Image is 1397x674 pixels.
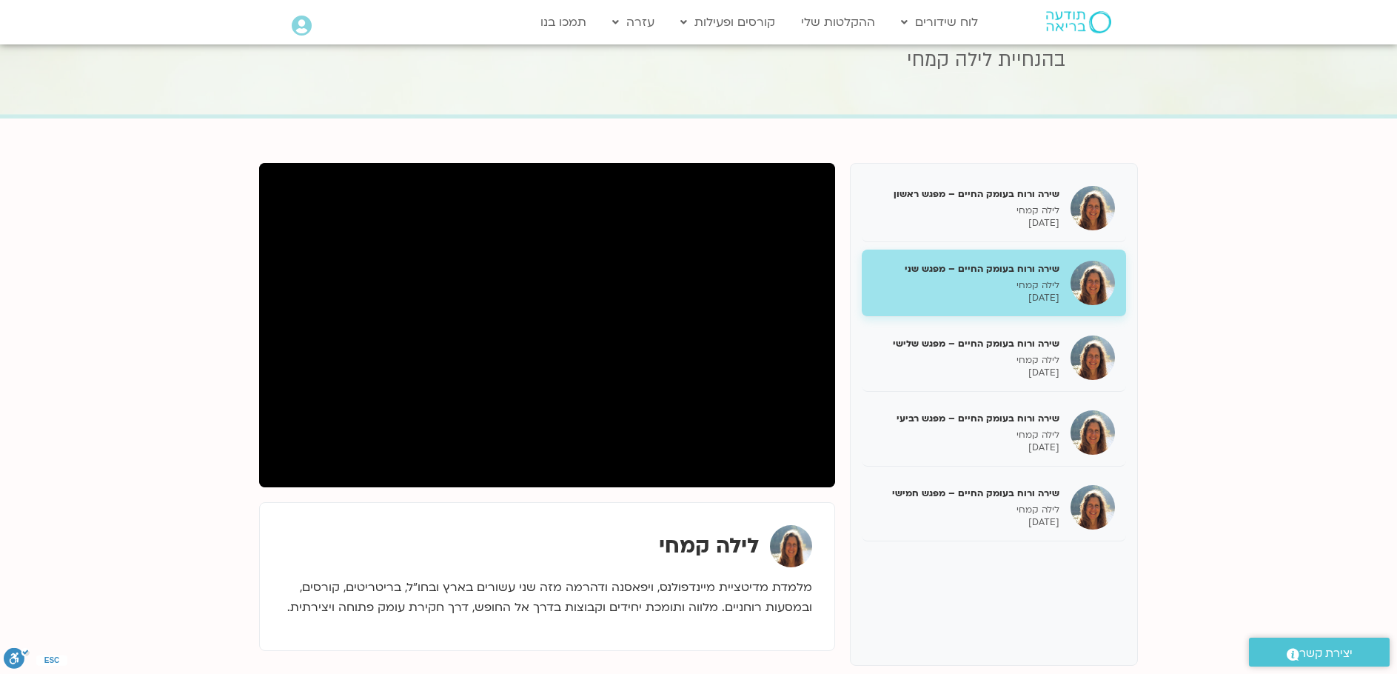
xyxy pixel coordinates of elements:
[770,525,812,567] img: לילה קמחי
[1299,644,1353,664] span: יצירת קשר
[873,279,1059,292] p: לילה קמחי
[282,578,812,618] p: מלמדת מדיטציית מיינדפולנס, ויפאסנה ודהרמה מזה שני עשורים בארץ ובחו״ל, בריטריטים, קורסים, ובמסעות ...
[873,337,1059,350] h5: שירה ורוח בעומק החיים – מפגש שלישי
[1071,261,1115,305] img: שירה ורוח בעומק החיים – מפגש שני
[873,516,1059,529] p: [DATE]
[998,47,1065,73] span: בהנחיית
[673,8,783,36] a: קורסים ופעילות
[659,532,759,560] strong: לילה קמחי
[873,292,1059,304] p: [DATE]
[873,412,1059,425] h5: שירה ורוח בעומק החיים – מפגש רביעי
[873,504,1059,516] p: לילה קמחי
[794,8,882,36] a: ההקלטות שלי
[873,204,1059,217] p: לילה קמחי
[873,354,1059,367] p: לילה קמחי
[1046,11,1111,33] img: תודעה בריאה
[1071,336,1115,380] img: שירה ורוח בעומק החיים – מפגש שלישי
[1071,410,1115,455] img: שירה ורוח בעומק החיים – מפגש רביעי
[873,217,1059,230] p: [DATE]
[1071,485,1115,530] img: שירה ורוח בעומק החיים – מפגש חמישי
[873,367,1059,379] p: [DATE]
[873,429,1059,441] p: לילה קמחי
[605,8,662,36] a: עזרה
[873,262,1059,276] h5: שירה ורוח בעומק החיים – מפגש שני
[533,8,594,36] a: תמכו בנו
[1071,186,1115,230] img: שירה ורוח בעומק החיים – מפגש ראשון
[873,187,1059,201] h5: שירה ורוח בעומק החיים – מפגש ראשון
[873,441,1059,454] p: [DATE]
[894,8,985,36] a: לוח שידורים
[1249,638,1390,667] a: יצירת קשר
[873,487,1059,500] h5: שירה ורוח בעומק החיים – מפגש חמישי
